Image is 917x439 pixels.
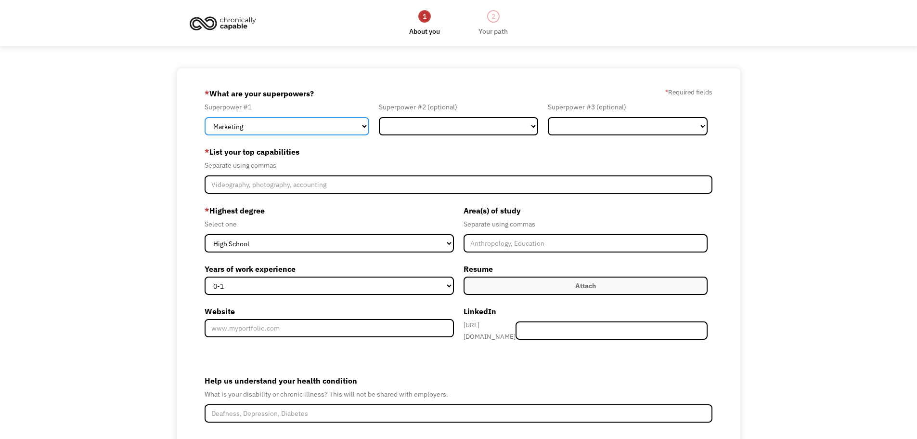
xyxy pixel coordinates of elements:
label: LinkedIn [464,304,708,319]
label: List your top capabilities [205,144,713,160]
img: Chronically Capable logo [187,13,259,34]
div: Your path [478,26,508,37]
input: Videography, photography, accounting [205,175,713,194]
label: Attach [464,277,708,295]
div: Superpower #2 (optional) [379,101,539,113]
input: Anthropology, Education [464,234,708,253]
div: What is your disability or chronic illness? This will not be shared with employers. [205,388,713,400]
label: Resume [464,261,708,277]
div: Separate using commas [464,218,708,230]
label: Area(s) of study [464,203,708,218]
label: Required fields [665,86,712,98]
div: Attach [575,280,596,292]
input: Deafness, Depression, Diabetes [205,404,713,423]
div: 2 [487,10,500,23]
label: Help us understand your health condition [205,373,713,388]
div: About you [409,26,440,37]
div: 1 [418,10,431,23]
div: Superpower #1 [205,101,369,113]
div: Select one [205,218,454,230]
input: www.myportfolio.com [205,319,454,337]
div: Superpower #3 (optional) [548,101,708,113]
label: Highest degree [205,203,454,218]
div: Separate using commas [205,160,713,171]
label: Website [205,304,454,319]
label: What are your superpowers? [205,86,314,101]
a: 1About you [409,9,440,37]
div: [URL][DOMAIN_NAME] [464,319,516,342]
label: Years of work experience [205,261,454,277]
a: 2Your path [478,9,508,37]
